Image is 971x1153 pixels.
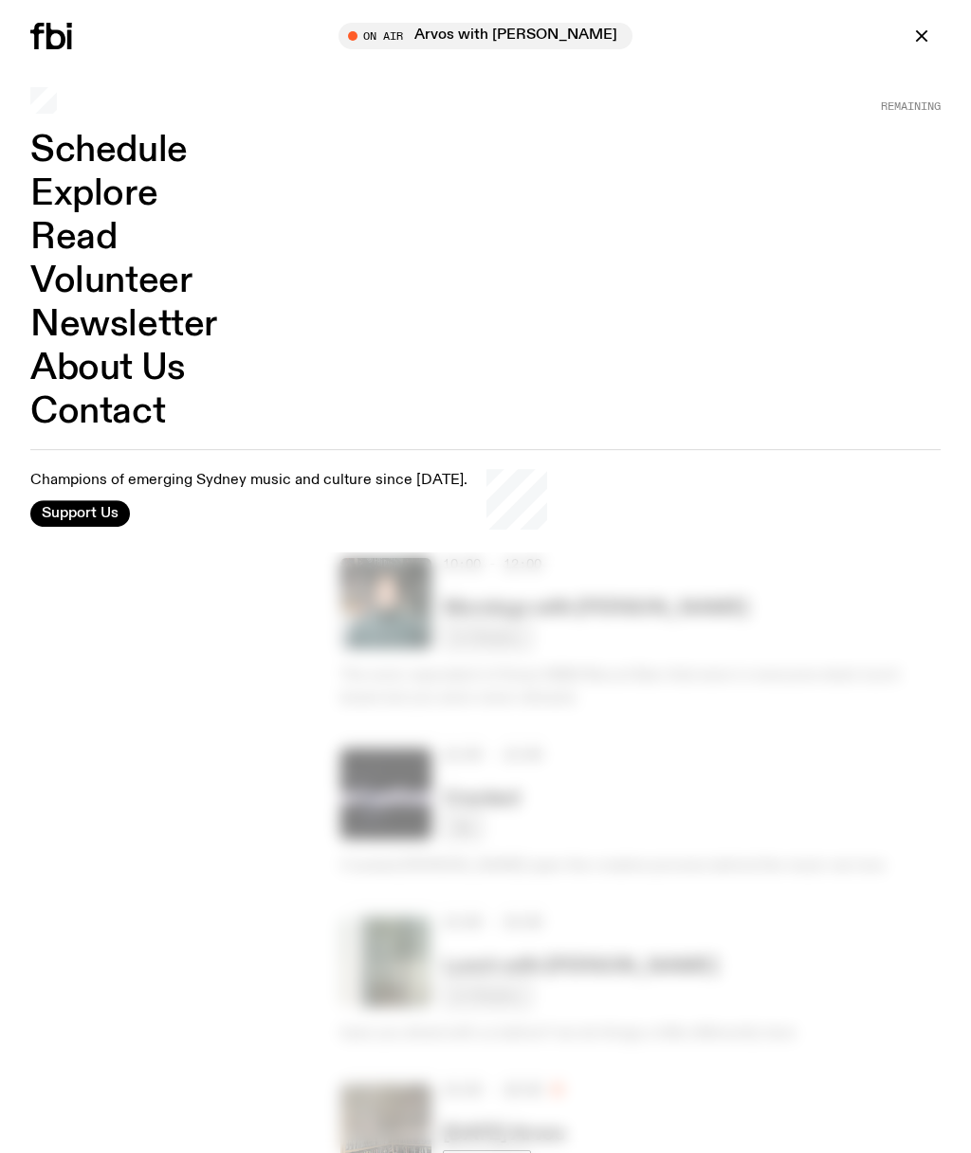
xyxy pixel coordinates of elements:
a: Newsletter [30,307,217,343]
button: On AirArvos with [PERSON_NAME] [339,23,632,49]
a: Explore [30,176,157,212]
a: Contact [30,394,165,430]
button: Support Us [30,500,130,527]
a: Volunteer [30,263,192,299]
span: Remaining [881,101,941,112]
a: Schedule [30,133,188,169]
p: Champions of emerging Sydney music and culture since [DATE]. [30,473,467,491]
span: Support Us [42,505,119,522]
a: Read [30,220,117,256]
a: About Us [30,351,186,387]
